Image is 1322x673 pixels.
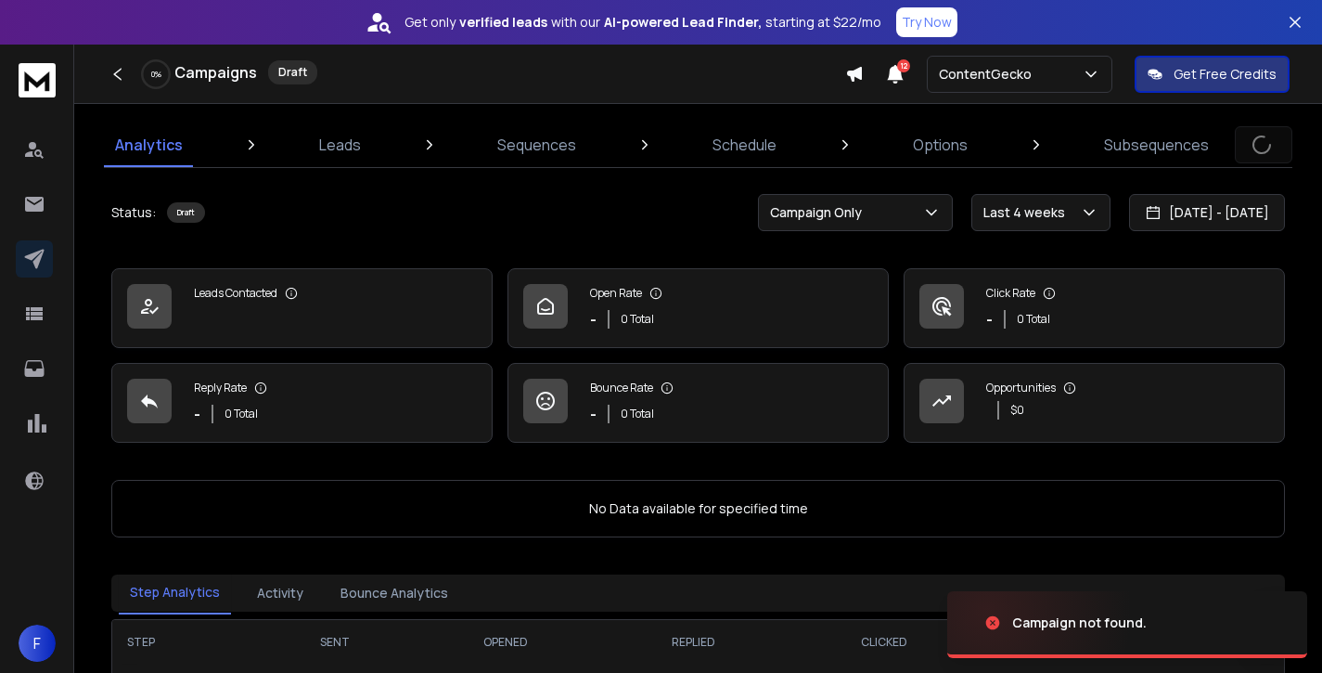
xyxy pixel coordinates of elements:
a: Leads Contacted [111,268,493,348]
p: Analytics [115,134,183,156]
p: Leads [319,134,361,156]
a: Leads [308,123,372,167]
p: Bounce Rate [590,381,653,395]
p: - [194,401,200,427]
span: 12 [897,59,910,72]
p: Opportunities [986,381,1056,395]
a: Click Rate-0 Total [904,268,1285,348]
p: Get Free Credits [1174,65,1277,84]
div: Campaign not found. [1012,614,1147,632]
p: Campaign Only [770,203,869,222]
button: Get Free Credits [1135,56,1290,93]
h1: Campaigns [174,61,257,84]
button: Try Now [896,7,957,37]
p: Last 4 weeks [983,203,1072,222]
p: 0 Total [621,312,654,327]
th: SENT [259,620,410,665]
img: image [947,573,1133,673]
a: Schedule [701,123,788,167]
p: No Data available for specified time [131,499,1265,518]
div: Draft [167,202,205,223]
p: - [986,306,993,332]
a: Open Rate-0 Total [507,268,889,348]
img: logo [19,63,56,97]
p: Options [913,134,968,156]
strong: AI-powered Lead Finder, [604,13,762,32]
p: Open Rate [590,286,642,301]
button: Step Analytics [119,572,231,615]
p: Leads Contacted [194,286,277,301]
strong: verified leads [459,13,547,32]
button: Bounce Analytics [329,573,459,614]
a: Options [902,123,979,167]
p: Status: [111,203,156,222]
a: Subsequences [1093,123,1220,167]
button: F [19,625,56,662]
th: OPENED [410,620,599,665]
p: Schedule [712,134,777,156]
p: ContentGecko [939,65,1039,84]
p: Get only with our starting at $22/mo [404,13,881,32]
a: Reply Rate-0 Total [111,363,493,443]
p: Reply Rate [194,381,247,395]
p: 0 Total [1017,312,1050,327]
p: Click Rate [986,286,1035,301]
th: REPLIED [600,620,788,665]
p: Subsequences [1104,134,1209,156]
p: 0 Total [225,407,258,421]
a: Bounce Rate-0 Total [507,363,889,443]
p: Sequences [497,134,576,156]
p: - [590,306,597,332]
a: Analytics [104,123,194,167]
p: 0 % [151,69,161,80]
p: $ 0 [1010,403,1024,418]
button: Activity [246,573,314,614]
th: STEP [112,620,259,665]
button: [DATE] - [DATE] [1129,194,1285,231]
p: Try Now [902,13,952,32]
p: - [590,401,597,427]
a: Sequences [486,123,587,167]
div: Draft [268,60,317,84]
th: CLICKED [787,620,981,665]
p: 0 Total [621,407,654,421]
a: Opportunities$0 [904,363,1285,443]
